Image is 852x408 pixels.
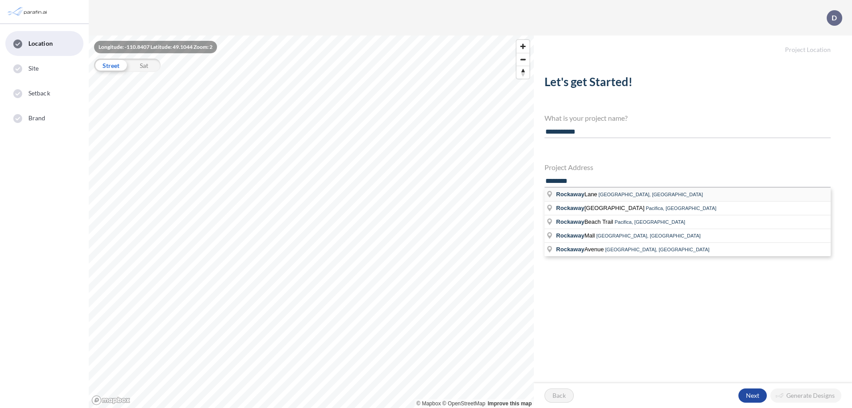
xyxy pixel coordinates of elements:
a: Mapbox [417,400,441,407]
div: Street [94,59,127,72]
a: Mapbox homepage [91,395,130,405]
span: [GEOGRAPHIC_DATA] [556,205,646,211]
button: Zoom in [517,40,529,53]
h4: Project Address [544,163,831,171]
h2: Let's get Started! [544,75,831,92]
span: Rockaway [556,191,584,198]
p: Next [746,391,759,400]
div: Sat [127,59,161,72]
span: Lane [556,191,599,198]
a: OpenStreetMap [442,400,485,407]
span: Pacifica, [GEOGRAPHIC_DATA] [646,206,716,211]
span: Rockaway [556,218,584,225]
h5: Project Location [534,36,852,54]
span: Beach Trail [556,218,615,225]
span: Setback [28,89,50,98]
span: [GEOGRAPHIC_DATA], [GEOGRAPHIC_DATA] [605,247,710,252]
span: Rockaway [556,205,584,211]
span: [GEOGRAPHIC_DATA], [GEOGRAPHIC_DATA] [596,233,701,238]
span: [GEOGRAPHIC_DATA], [GEOGRAPHIC_DATA] [599,192,703,197]
span: Rockaway [556,246,584,253]
h4: What is your project name? [544,114,831,122]
canvas: Map [89,36,534,408]
span: Rockaway [556,232,584,239]
span: Location [28,39,53,48]
span: Brand [28,114,46,123]
div: Longitude: -110.8407 Latitude: 49.1044 Zoom: 2 [94,41,217,53]
button: Zoom out [517,53,529,66]
p: D [832,14,837,22]
span: Pacifica, [GEOGRAPHIC_DATA] [615,219,685,225]
a: Improve this map [488,400,532,407]
span: Mall [556,232,596,239]
button: Reset bearing to north [517,66,529,79]
img: Parafin [7,4,50,20]
button: Next [738,388,767,403]
span: Avenue [556,246,605,253]
span: Site [28,64,39,73]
